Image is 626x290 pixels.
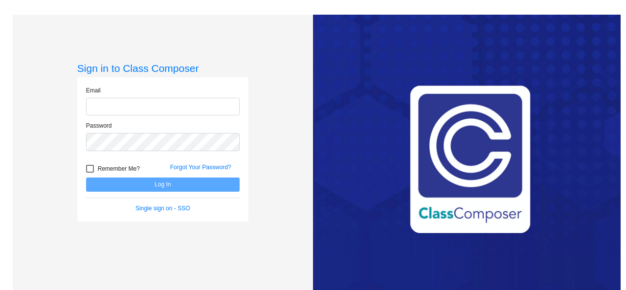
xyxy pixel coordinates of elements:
span: Remember Me? [98,163,140,175]
label: Email [86,86,101,95]
h3: Sign in to Class Composer [77,62,248,74]
button: Log In [86,178,240,192]
a: Single sign on - SSO [135,205,190,212]
a: Forgot Your Password? [170,164,231,171]
label: Password [86,121,112,130]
